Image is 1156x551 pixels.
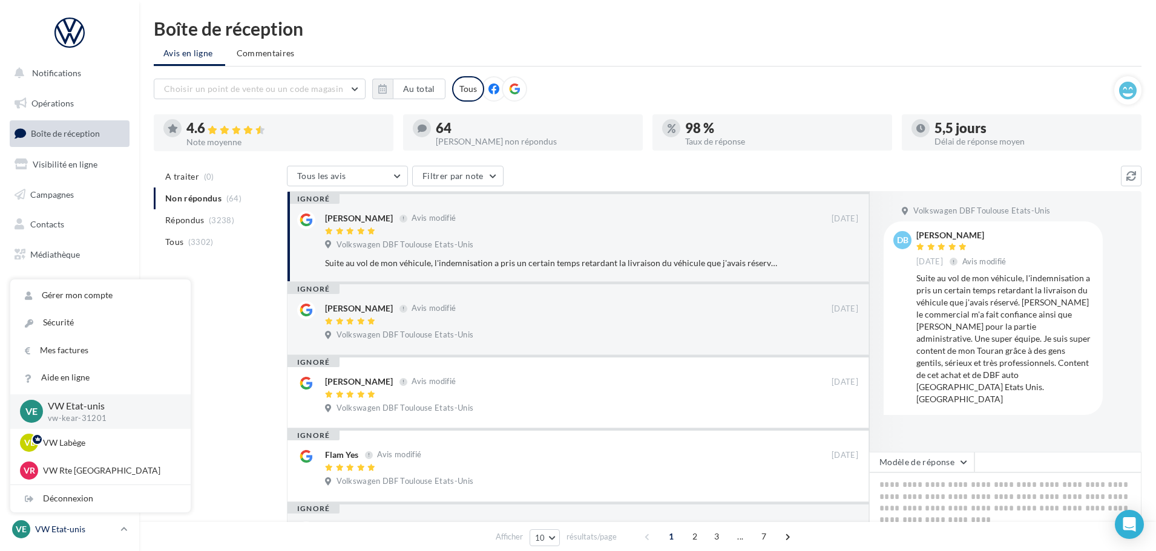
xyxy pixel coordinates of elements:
[685,122,882,135] div: 98 %
[436,122,633,135] div: 64
[7,91,132,116] a: Opérations
[7,242,132,267] a: Médiathèque
[287,194,340,204] div: ignoré
[30,249,80,259] span: Médiathèque
[7,302,132,337] a: PLV et print personnalisable
[204,172,214,181] span: (0)
[48,413,171,424] p: vw-kear-31201
[7,182,132,207] a: Campagnes
[16,523,27,535] span: VE
[30,219,64,229] span: Contacts
[393,79,445,99] button: Au total
[535,533,545,543] span: 10
[7,152,132,177] a: Visibilité en ligne
[412,304,456,313] span: Avis modifié
[372,79,445,99] button: Au total
[287,431,340,440] div: ignoré
[10,337,191,364] a: Mes factures
[10,364,191,391] a: Aide en ligne
[7,272,132,298] a: Calendrier
[662,527,681,546] span: 1
[164,83,343,94] span: Choisir un point de vente ou un code magasin
[832,377,858,388] span: [DATE]
[10,282,191,309] a: Gérer mon compte
[412,166,504,186] button: Filtrer par note
[287,357,340,367] div: ignoré
[31,128,100,139] span: Boîte de réception
[685,527,704,546] span: 2
[897,234,908,246] span: DB
[436,137,633,146] div: [PERSON_NAME] non répondus
[707,527,726,546] span: 3
[452,76,484,102] div: Tous
[325,257,780,269] div: Suite au vol de mon véhicule, l'indemnisation a pris un certain temps retardant la livraison du v...
[916,256,943,267] span: [DATE]
[832,304,858,315] span: [DATE]
[1115,510,1144,539] div: Open Intercom Messenger
[567,531,617,543] span: résultats/page
[325,212,393,224] div: [PERSON_NAME]
[33,159,97,169] span: Visibilité en ligne
[337,240,473,250] span: Volkswagen DBF Toulouse Etats-Unis
[869,452,974,472] button: Modèle de réponse
[186,138,384,146] div: Note moyenne
[32,68,81,78] span: Notifications
[186,122,384,135] div: 4.6
[496,531,523,543] span: Afficher
[685,137,882,146] div: Taux de réponse
[10,309,191,336] a: Sécurité
[287,504,340,514] div: ignoré
[165,236,183,248] span: Tous
[24,465,35,477] span: VR
[337,403,473,414] span: Volkswagen DBF Toulouse Etats-Unis
[287,166,408,186] button: Tous les avis
[731,527,750,546] span: ...
[154,79,366,99] button: Choisir un point de vente ou un code magasin
[31,98,74,108] span: Opérations
[412,214,456,223] span: Avis modifié
[325,449,358,461] div: Flam Yes
[377,450,421,460] span: Avis modifié
[24,437,34,449] span: VL
[934,137,1132,146] div: Délai de réponse moyen
[48,399,171,413] p: VW Etat-unis
[337,476,473,487] span: Volkswagen DBF Toulouse Etats-Unis
[916,272,1093,405] div: Suite au vol de mon véhicule, l'indemnisation a pris un certain temps retardant la livraison du v...
[325,376,393,388] div: [PERSON_NAME]
[165,171,199,183] span: A traiter
[7,60,127,86] button: Notifications
[297,171,346,181] span: Tous les avis
[7,120,132,146] a: Boîte de réception
[913,206,1050,217] span: Volkswagen DBF Toulouse Etats-Unis
[35,523,116,535] p: VW Etat-unis
[962,256,1007,266] span: Avis modifié
[154,19,1141,37] div: Boîte de réception
[832,214,858,224] span: [DATE]
[10,485,191,512] div: Déconnexion
[287,284,340,294] div: ignoré
[412,377,456,386] span: Avis modifié
[325,302,393,315] div: [PERSON_NAME]
[7,342,132,378] a: Campagnes DataOnDemand
[832,450,858,461] span: [DATE]
[337,330,473,341] span: Volkswagen DBF Toulouse Etats-Unis
[43,437,176,449] p: VW Labège
[165,214,205,226] span: Répondus
[10,518,130,541] a: VE VW Etat-unis
[530,529,560,546] button: 10
[7,212,132,237] a: Contacts
[916,231,1009,240] div: [PERSON_NAME]
[237,47,295,59] span: Commentaires
[754,527,773,546] span: 7
[43,465,176,477] p: VW Rte [GEOGRAPHIC_DATA]
[188,237,214,247] span: (3302)
[25,405,38,419] span: VE
[209,215,234,225] span: (3238)
[934,122,1132,135] div: 5,5 jours
[30,189,74,199] span: Campagnes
